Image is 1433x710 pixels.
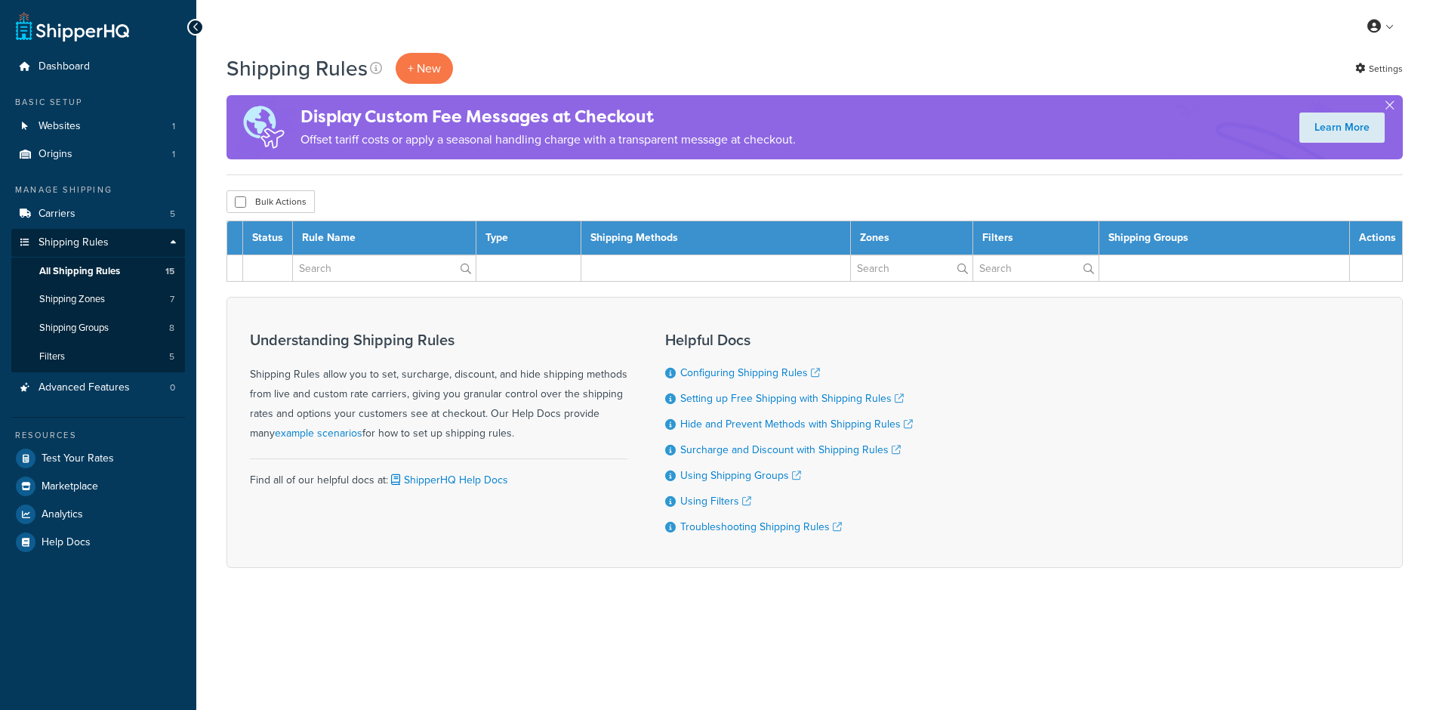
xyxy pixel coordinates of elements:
a: ShipperHQ Home [16,11,129,42]
div: Find all of our helpful docs at: [250,458,627,490]
span: All Shipping Rules [39,265,120,278]
span: Test Your Rates [42,452,114,465]
div: Manage Shipping [11,184,185,196]
li: Carriers [11,200,185,228]
div: Resources [11,429,185,442]
span: 5 [170,208,175,221]
div: Shipping Rules allow you to set, surcharge, discount, and hide shipping methods from live and cus... [250,332,627,443]
p: + New [396,53,453,84]
li: Shipping Rules [11,229,185,372]
a: Learn More [1299,113,1385,143]
span: Shipping Rules [39,236,109,249]
li: Shipping Groups [11,314,185,342]
span: Carriers [39,208,76,221]
span: 15 [165,265,174,278]
input: Search [851,255,972,281]
h1: Shipping Rules [227,54,368,83]
a: Marketplace [11,473,185,500]
li: Websites [11,113,185,140]
span: Advanced Features [39,381,130,394]
li: Origins [11,140,185,168]
li: Filters [11,343,185,371]
span: 5 [169,350,174,363]
h4: Display Custom Fee Messages at Checkout [300,104,796,129]
img: duties-banner-06bc72dcb5fe05cb3f9472aba00be2ae8eb53ab6f0d8bb03d382ba314ac3c341.png [227,95,300,159]
a: Setting up Free Shipping with Shipping Rules [680,390,904,406]
a: ShipperHQ Help Docs [388,472,508,488]
li: Advanced Features [11,374,185,402]
input: Search [293,255,476,281]
h3: Helpful Docs [665,332,913,348]
li: Shipping Zones [11,286,185,313]
a: Shipping Rules [11,229,185,257]
a: Settings [1355,58,1403,79]
th: Rule Name [293,221,476,255]
span: Shipping Groups [39,322,109,335]
th: Status [243,221,293,255]
div: Basic Setup [11,96,185,109]
a: Dashboard [11,53,185,81]
a: Analytics [11,501,185,528]
a: Using Filters [680,493,751,509]
input: Search [973,255,1099,281]
th: Type [476,221,581,255]
a: Shipping Zones 7 [11,286,185,313]
a: Using Shipping Groups [680,468,801,483]
span: Websites [39,120,81,133]
a: All Shipping Rules 15 [11,258,185,286]
a: Hide and Prevent Methods with Shipping Rules [680,416,913,432]
a: Surcharge and Discount with Shipping Rules [680,442,901,458]
span: Help Docs [42,536,91,549]
span: Analytics [42,508,83,521]
span: Filters [39,350,65,363]
p: Offset tariff costs or apply a seasonal handling charge with a transparent message at checkout. [300,129,796,150]
th: Shipping Groups [1099,221,1350,255]
a: Test Your Rates [11,445,185,472]
th: Zones [851,221,973,255]
th: Actions [1350,221,1403,255]
span: Dashboard [39,60,90,73]
a: Websites 1 [11,113,185,140]
a: Origins 1 [11,140,185,168]
span: 1 [172,120,175,133]
a: Troubleshooting Shipping Rules [680,519,842,535]
a: example scenarios [275,425,362,441]
span: Origins [39,148,72,161]
span: 8 [169,322,174,335]
span: 1 [172,148,175,161]
span: Shipping Zones [39,293,105,306]
a: Help Docs [11,529,185,556]
a: Filters 5 [11,343,185,371]
button: Bulk Actions [227,190,315,213]
a: Shipping Groups 8 [11,314,185,342]
a: Configuring Shipping Rules [680,365,820,381]
span: 0 [170,381,175,394]
h3: Understanding Shipping Rules [250,332,627,348]
a: Carriers 5 [11,200,185,228]
th: Shipping Methods [581,221,851,255]
th: Filters [973,221,1099,255]
a: Advanced Features 0 [11,374,185,402]
span: Marketplace [42,480,98,493]
li: All Shipping Rules [11,258,185,286]
span: 7 [170,293,174,306]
